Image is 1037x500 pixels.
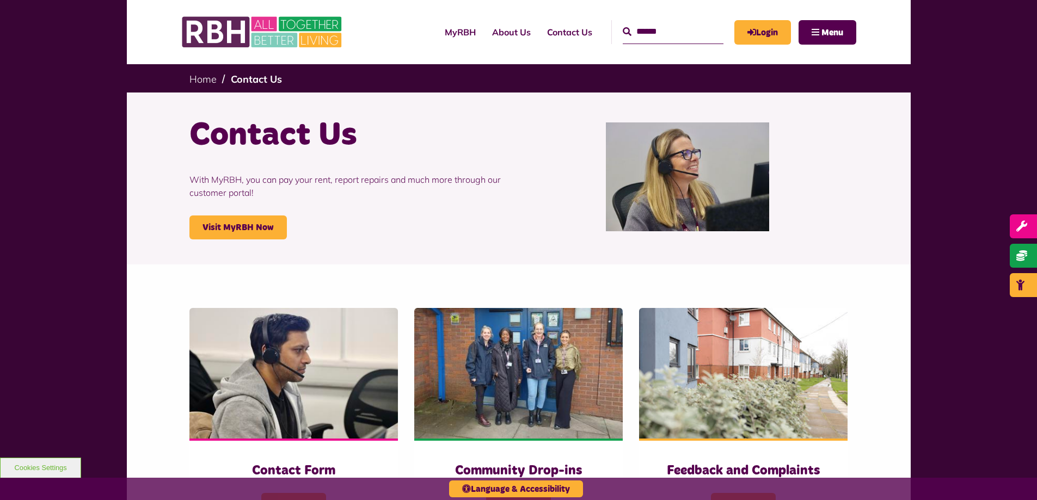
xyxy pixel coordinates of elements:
[211,462,376,479] h3: Contact Form
[484,17,539,47] a: About Us
[821,28,843,37] span: Menu
[436,462,601,479] h3: Community Drop-ins
[639,308,848,439] img: SAZMEDIA RBH 22FEB24 97
[189,114,511,157] h1: Contact Us
[414,308,623,439] img: Heywood Drop In 2024
[189,308,398,439] img: Contact Centre February 2024 (4)
[437,17,484,47] a: MyRBH
[189,215,287,239] a: Visit MyRBH Now
[189,157,511,215] p: With MyRBH, you can pay your rent, report repairs and much more through our customer portal!
[181,11,345,53] img: RBH
[734,20,791,45] a: MyRBH
[606,122,769,231] img: Contact Centre February 2024 (1)
[231,73,282,85] a: Contact Us
[189,73,217,85] a: Home
[539,17,600,47] a: Contact Us
[449,480,583,497] button: Language & Accessibility
[799,20,856,45] button: Navigation
[661,462,826,479] h3: Feedback and Complaints
[988,451,1037,500] iframe: Netcall Web Assistant for live chat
